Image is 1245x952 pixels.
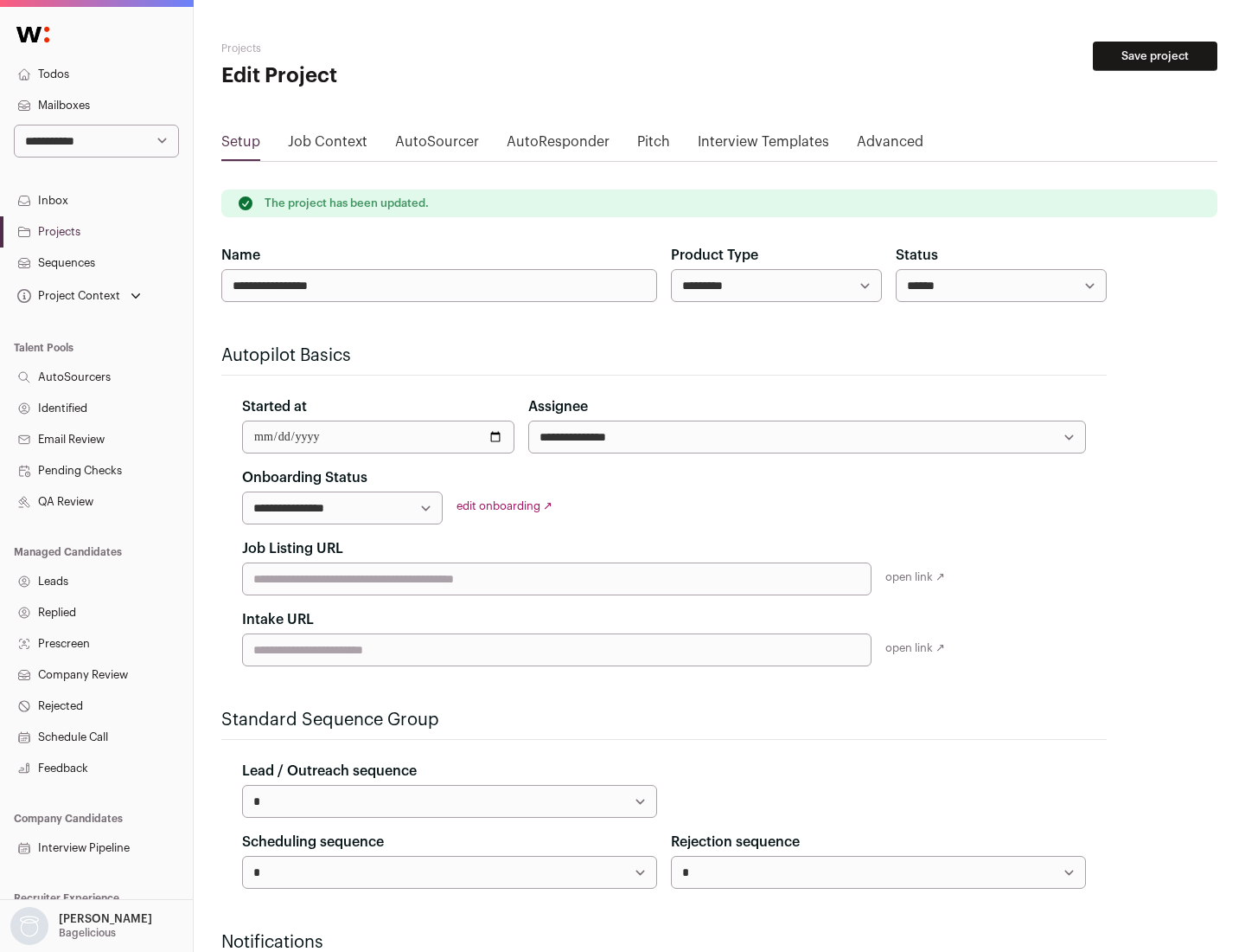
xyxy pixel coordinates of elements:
a: Pitch [637,132,670,159]
label: Job Listing URL [242,538,343,559]
label: Scheduling sequence [242,832,384,852]
p: Bagelicious [59,926,116,940]
a: Setup [221,132,260,159]
h2: Projects [221,42,553,55]
button: Open dropdown [14,284,144,308]
button: Save project [1093,42,1217,71]
label: Rejection sequence [671,832,800,852]
a: Advanced [857,132,923,159]
h1: Edit Project [221,62,553,90]
label: Name [221,245,260,266]
img: Wellfound [7,17,59,52]
a: Interview Templates [698,132,829,159]
a: edit onboarding ↗ [456,500,552,511]
p: The project has been updated. [265,196,429,210]
label: Lead / Outreach sequence [242,761,417,782]
a: Job Context [288,132,367,159]
label: Product Type [671,245,758,266]
h2: Standard Sequence Group [221,708,1107,732]
img: nopic.png [10,907,48,945]
p: [PERSON_NAME] [59,912,152,926]
a: AutoSourcer [395,132,479,159]
label: Started at [242,396,307,417]
label: Onboarding Status [242,467,367,488]
label: Status [896,245,938,266]
a: AutoResponder [507,132,610,159]
div: Project Context [14,289,120,303]
label: Intake URL [242,609,314,630]
h2: Autopilot Basics [221,344,1107,368]
button: Open dropdown [7,907,156,945]
label: Assignee [528,396,588,417]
